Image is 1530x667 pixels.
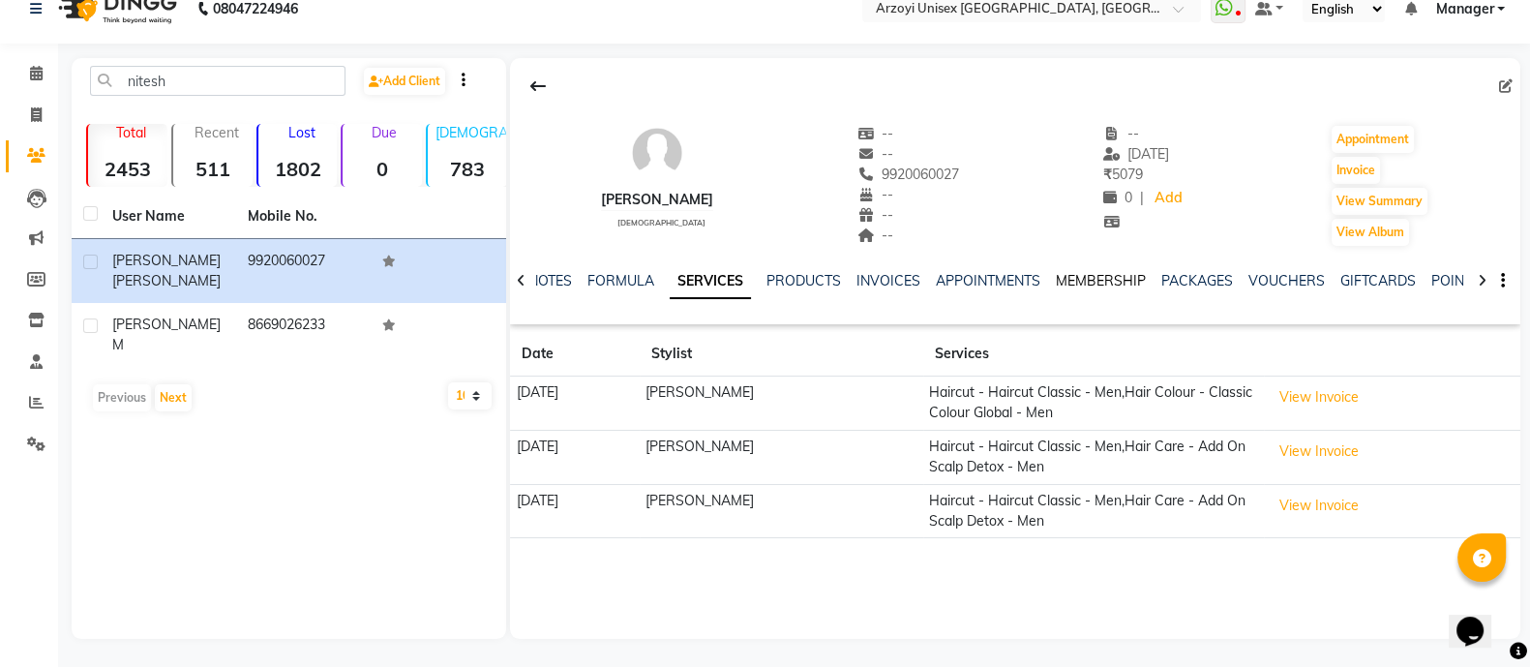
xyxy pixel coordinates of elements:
span: | [1140,188,1144,208]
strong: 2453 [88,157,167,181]
span: -- [857,125,894,142]
span: [DEMOGRAPHIC_DATA] [617,218,705,227]
strong: 511 [173,157,253,181]
strong: 783 [428,157,507,181]
span: 5079 [1103,166,1143,183]
button: View Invoice [1271,491,1367,521]
span: 0 [1103,189,1132,206]
p: Total [96,124,167,141]
span: -- [857,186,894,203]
td: [PERSON_NAME] [640,484,923,538]
a: POINTS [1431,272,1481,289]
a: APPOINTMENTS [936,272,1040,289]
div: [PERSON_NAME] [601,190,713,210]
a: MEMBERSHIP [1056,272,1146,289]
span: -- [857,145,894,163]
p: Recent [181,124,253,141]
a: SERVICES [670,264,751,299]
span: [PERSON_NAME] [112,272,221,289]
img: avatar [628,124,686,182]
button: Appointment [1332,126,1414,153]
td: [DATE] [510,430,640,484]
a: Add [1152,185,1185,212]
th: Date [510,332,640,377]
span: [DATE] [1103,145,1170,163]
strong: 0 [343,157,422,181]
th: User Name [101,195,236,239]
strong: 1802 [258,157,338,181]
td: Haircut - Haircut Classic - Men,Hair Care - Add On Scalp Detox - Men [923,484,1264,538]
a: FORMULA [587,272,654,289]
span: -- [857,206,894,224]
button: View Invoice [1271,437,1367,467]
button: View Album [1332,219,1409,246]
p: [DEMOGRAPHIC_DATA] [435,124,507,141]
td: [PERSON_NAME] [640,430,923,484]
a: PRODUCTS [766,272,841,289]
input: Search by Name/Mobile/Email/Code [90,66,345,96]
span: 9920060027 [857,166,960,183]
td: [DATE] [510,377,640,431]
button: View Summary [1332,188,1427,215]
a: PACKAGES [1161,272,1233,289]
th: Mobile No. [236,195,372,239]
span: [PERSON_NAME] [112,252,221,269]
td: 8669026233 [236,303,372,367]
span: ₹ [1103,166,1112,183]
span: M [112,336,124,353]
th: Stylist [640,332,923,377]
span: -- [1103,125,1140,142]
a: VOUCHERS [1248,272,1325,289]
p: Lost [266,124,338,141]
td: Haircut - Haircut Classic - Men,Hair Care - Add On Scalp Detox - Men [923,430,1264,484]
button: Next [155,384,192,411]
span: -- [857,227,894,244]
span: [PERSON_NAME] [112,316,221,333]
a: Add Client [364,68,445,95]
td: [DATE] [510,484,640,538]
a: NOTES [528,272,572,289]
button: View Invoice [1271,382,1367,412]
th: Services [923,332,1264,377]
p: Due [346,124,422,141]
iframe: chat widget [1449,590,1511,648]
a: GIFTCARDS [1340,272,1416,289]
button: Invoice [1332,157,1380,184]
div: Back to Client [518,68,558,105]
td: Haircut - Haircut Classic - Men,Hair Colour - Classic Colour Global - Men [923,377,1264,431]
td: [PERSON_NAME] [640,377,923,431]
td: 9920060027 [236,239,372,303]
a: INVOICES [856,272,920,289]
